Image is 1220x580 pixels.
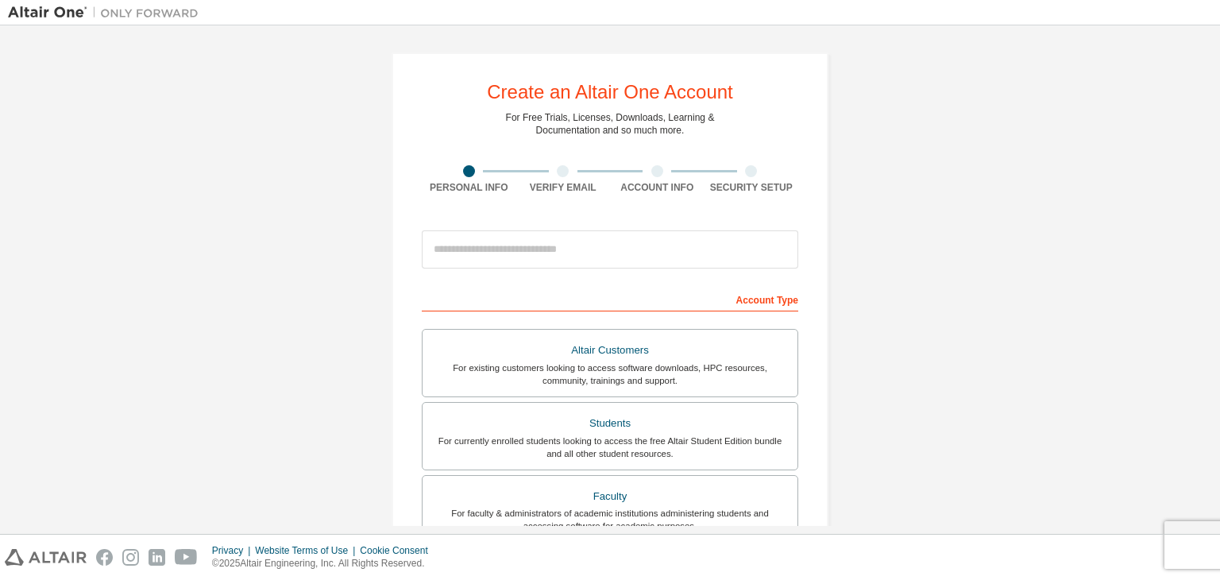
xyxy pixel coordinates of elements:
[432,339,788,362] div: Altair Customers
[122,549,139,566] img: instagram.svg
[175,549,198,566] img: youtube.svg
[487,83,733,102] div: Create an Altair One Account
[506,111,715,137] div: For Free Trials, Licenses, Downloads, Learning & Documentation and so much more.
[432,507,788,532] div: For faculty & administrators of academic institutions administering students and accessing softwa...
[705,181,799,194] div: Security Setup
[255,544,360,557] div: Website Terms of Use
[516,181,611,194] div: Verify Email
[422,181,516,194] div: Personal Info
[360,544,437,557] div: Cookie Consent
[5,549,87,566] img: altair_logo.svg
[212,544,255,557] div: Privacy
[149,549,165,566] img: linkedin.svg
[8,5,207,21] img: Altair One
[422,286,798,311] div: Account Type
[432,485,788,508] div: Faculty
[432,435,788,460] div: For currently enrolled students looking to access the free Altair Student Edition bundle and all ...
[610,181,705,194] div: Account Info
[212,557,438,570] p: © 2025 Altair Engineering, Inc. All Rights Reserved.
[432,412,788,435] div: Students
[432,362,788,387] div: For existing customers looking to access software downloads, HPC resources, community, trainings ...
[96,549,113,566] img: facebook.svg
